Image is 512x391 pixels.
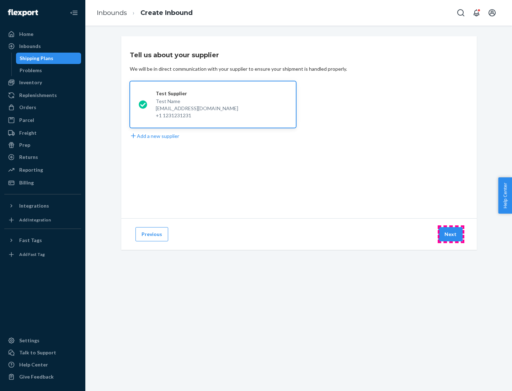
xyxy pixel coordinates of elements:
a: Inbounds [4,41,81,52]
div: Orders [19,104,36,111]
a: Add Fast Tag [4,249,81,260]
a: Inbounds [97,9,127,17]
div: Inventory [19,79,42,86]
div: Billing [19,179,34,186]
a: Create Inbound [140,9,193,17]
h3: Tell us about your supplier [130,50,219,60]
a: Add Integration [4,214,81,226]
div: Returns [19,154,38,161]
button: Open account menu [485,6,499,20]
a: Orders [4,102,81,113]
div: Freight [19,129,37,136]
a: Reporting [4,164,81,176]
div: Add Fast Tag [19,251,45,257]
button: Next [438,227,463,241]
a: Freight [4,127,81,139]
div: Prep [19,141,30,149]
ol: breadcrumbs [91,2,198,23]
button: Give Feedback [4,371,81,382]
div: Integrations [19,202,49,209]
div: Settings [19,337,39,344]
div: Talk to Support [19,349,56,356]
button: Open notifications [469,6,484,20]
a: Returns [4,151,81,163]
a: Parcel [4,114,81,126]
button: Previous [135,227,168,241]
a: Problems [16,65,81,76]
div: Help Center [19,361,48,368]
div: Reporting [19,166,43,173]
a: Replenishments [4,90,81,101]
a: Prep [4,139,81,151]
button: Integrations [4,200,81,211]
img: Flexport logo [8,9,38,16]
div: Fast Tags [19,237,42,244]
a: Shipping Plans [16,53,81,64]
div: Parcel [19,117,34,124]
div: Give Feedback [19,373,54,380]
button: Close Navigation [67,6,81,20]
a: Inventory [4,77,81,88]
a: Billing [4,177,81,188]
button: Fast Tags [4,235,81,246]
button: Help Center [498,177,512,214]
div: Home [19,31,33,38]
button: Open Search Box [454,6,468,20]
a: Home [4,28,81,40]
div: Inbounds [19,43,41,50]
div: Shipping Plans [20,55,53,62]
a: Talk to Support [4,347,81,358]
button: Add a new supplier [130,132,179,140]
a: Help Center [4,359,81,370]
div: Replenishments [19,92,57,99]
div: Add Integration [19,217,51,223]
a: Settings [4,335,81,346]
div: We will be in direct communication with your supplier to ensure your shipment is handled properly. [130,65,347,73]
div: Problems [20,67,42,74]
